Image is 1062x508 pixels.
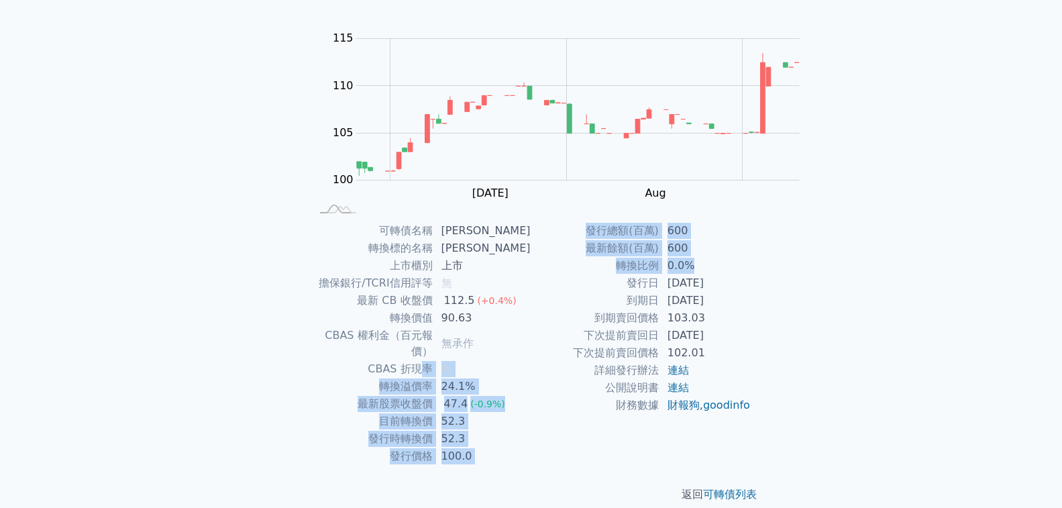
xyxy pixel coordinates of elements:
td: 90.63 [433,309,531,327]
td: 103.03 [659,309,751,327]
span: 無 [441,362,452,375]
td: 目前轉換價 [311,413,433,430]
td: 發行時轉換價 [311,430,433,448]
td: 600 [659,240,751,257]
td: 發行價格 [311,448,433,465]
td: 到期賣回價格 [531,309,659,327]
tspan: 110 [333,79,354,92]
td: 102.01 [659,344,751,362]
a: 連結 [668,364,689,376]
td: 轉換價值 [311,309,433,327]
td: 52.3 [433,413,531,430]
td: 發行日 [531,274,659,292]
td: 轉換溢價率 [311,378,433,395]
td: [DATE] [659,274,751,292]
td: 轉換標的名稱 [311,240,433,257]
td: [PERSON_NAME] [433,222,531,240]
tspan: Aug [645,187,666,199]
a: 財報狗 [668,399,700,411]
td: 下次提前賣回價格 [531,344,659,362]
td: 0.0% [659,257,751,274]
td: 到期日 [531,292,659,309]
tspan: [DATE] [472,187,509,199]
span: 無 [441,276,452,289]
span: 無承作 [441,337,474,350]
td: 詳細發行辦法 [531,362,659,379]
td: 財務數據 [531,397,659,414]
a: goodinfo [703,399,750,411]
tspan: 115 [333,32,354,44]
td: 轉換比例 [531,257,659,274]
td: 100.0 [433,448,531,465]
span: (-0.9%) [470,399,505,409]
td: 公開說明書 [531,379,659,397]
td: 可轉債名稱 [311,222,433,240]
td: , [659,397,751,414]
td: 上市 [433,257,531,274]
td: [DATE] [659,292,751,309]
tspan: 105 [333,126,354,139]
td: 最新 CB 收盤價 [311,292,433,309]
td: 52.3 [433,430,531,448]
td: [DATE] [659,327,751,344]
td: 600 [659,222,751,240]
td: 上市櫃別 [311,257,433,274]
td: 最新餘額(百萬) [531,240,659,257]
td: 最新股票收盤價 [311,395,433,413]
p: 返回 [295,487,767,503]
tspan: 100 [333,173,354,186]
div: 聊天小工具 [995,444,1062,508]
td: [PERSON_NAME] [433,240,531,257]
div: 47.4 [441,396,471,412]
g: Chart [326,32,820,199]
a: 可轉債列表 [703,488,757,501]
td: CBAS 權利金（百元報價） [311,327,433,360]
td: 24.1% [433,378,531,395]
span: (+0.4%) [477,295,516,306]
div: 112.5 [441,293,478,309]
td: 下次提前賣回日 [531,327,659,344]
td: 擔保銀行/TCRI信用評等 [311,274,433,292]
iframe: Chat Widget [995,444,1062,508]
a: 連結 [668,381,689,394]
td: 發行總額(百萬) [531,222,659,240]
td: CBAS 折現率 [311,360,433,378]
